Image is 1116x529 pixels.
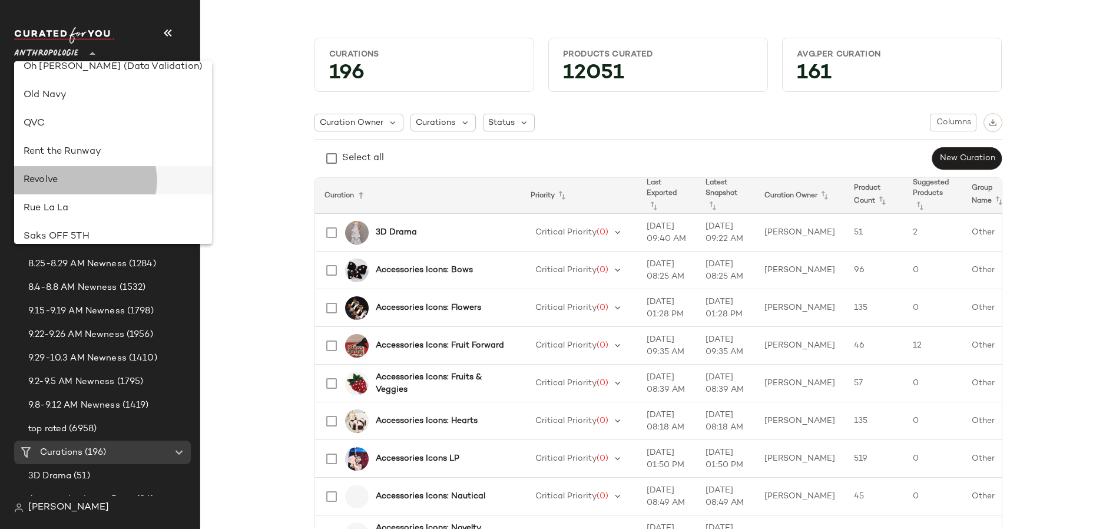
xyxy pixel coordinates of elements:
[28,470,71,483] span: 3D Drama
[67,422,97,436] span: (6958)
[696,365,755,402] td: [DATE] 08:39 AM
[845,327,903,365] td: 46
[28,493,134,507] span: Accessories Icons: Bows
[962,478,1021,515] td: Other
[962,327,1021,365] td: Other
[696,178,755,214] th: Latest Snapshot
[637,214,696,252] td: [DATE] 09:40 AM
[597,228,608,237] span: (0)
[845,289,903,327] td: 135
[124,328,153,342] span: (1956)
[903,402,962,440] td: 0
[14,503,24,513] img: svg%3e
[903,365,962,402] td: 0
[416,117,455,129] span: Curations
[962,214,1021,252] td: Other
[797,49,987,60] div: Avg.per Curation
[40,446,82,459] span: Curations
[597,266,608,275] span: (0)
[376,371,507,396] b: Accessories Icons: Fruits & Veggies
[535,379,597,388] span: Critical Priority
[535,228,597,237] span: Critical Priority
[488,117,515,129] span: Status
[696,289,755,327] td: [DATE] 01:28 PM
[345,334,369,358] img: 103040366_012_b14
[521,178,638,214] th: Priority
[535,266,597,275] span: Critical Priority
[14,61,212,244] div: undefined-list
[637,402,696,440] td: [DATE] 08:18 AM
[320,117,383,129] span: Curation Owner
[345,447,369,471] img: 104835582_066_b
[14,27,114,44] img: cfy_white_logo.C9jOOHJF.svg
[376,490,485,502] b: Accessories Icons: Nautical
[989,118,997,127] img: svg%3e
[903,289,962,327] td: 0
[345,259,369,282] img: 105269385_001_b
[755,214,845,252] td: [PERSON_NAME]
[28,281,117,295] span: 8.4-8.8 AM Newness
[755,440,845,478] td: [PERSON_NAME]
[962,440,1021,478] td: Other
[82,446,106,459] span: (196)
[127,257,156,271] span: (1284)
[597,341,608,350] span: (0)
[24,88,203,103] div: Old Navy
[637,365,696,402] td: [DATE] 08:39 AM
[14,40,78,61] span: Anthropologie
[125,305,154,318] span: (1798)
[320,65,529,87] div: 196
[597,379,608,388] span: (0)
[597,454,608,463] span: (0)
[554,65,763,87] div: 12051
[637,252,696,289] td: [DATE] 08:25 AM
[535,492,597,501] span: Critical Priority
[117,281,146,295] span: (1532)
[115,375,144,389] span: (1795)
[696,478,755,515] td: [DATE] 08:49 AM
[962,252,1021,289] td: Other
[787,65,996,87] div: 161
[696,402,755,440] td: [DATE] 08:18 AM
[845,402,903,440] td: 135
[24,230,203,244] div: Saks OFF 5TH
[932,147,1002,170] button: New Curation
[962,178,1021,214] th: Group Name
[120,399,149,412] span: (1419)
[597,416,608,425] span: (0)
[696,327,755,365] td: [DATE] 09:35 AM
[755,289,845,327] td: [PERSON_NAME]
[28,257,127,271] span: 8.25-8.29 AM Newness
[755,478,845,515] td: [PERSON_NAME]
[127,352,157,365] span: (1410)
[637,440,696,478] td: [DATE] 01:50 PM
[962,402,1021,440] td: Other
[342,151,384,166] div: Select all
[28,399,120,412] span: 9.8-9.12 AM Newness
[637,478,696,515] td: [DATE] 08:49 AM
[28,305,125,318] span: 9.15-9.19 AM Newness
[903,478,962,515] td: 0
[345,372,369,395] img: 104969670_262_b
[345,221,369,244] img: 92526904_011_b
[637,289,696,327] td: [DATE] 01:28 PM
[845,478,903,515] td: 45
[903,252,962,289] td: 0
[376,264,473,276] b: Accessories Icons: Bows
[535,341,597,350] span: Critical Priority
[28,422,67,436] span: top rated
[962,365,1021,402] td: Other
[755,402,845,440] td: [PERSON_NAME]
[637,327,696,365] td: [DATE] 09:35 AM
[24,201,203,216] div: Rue La La
[345,409,369,433] img: 104449954_015_b
[845,365,903,402] td: 57
[563,49,753,60] div: Products Curated
[535,416,597,425] span: Critical Priority
[903,214,962,252] td: 2
[939,154,995,163] span: New Curation
[696,252,755,289] td: [DATE] 08:25 AM
[845,178,903,214] th: Product Count
[930,114,976,131] button: Columns
[755,365,845,402] td: [PERSON_NAME]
